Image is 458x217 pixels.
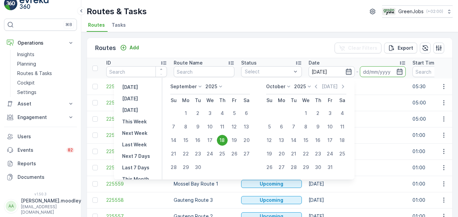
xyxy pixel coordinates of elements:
[122,164,149,171] p: Last 7 Days
[17,51,34,58] p: Insights
[229,108,240,119] div: 5
[15,50,77,59] a: Insights
[325,121,336,132] div: 10
[4,197,77,215] button: AA[PERSON_NAME].moodley[EMAIL_ADDRESS][DOMAIN_NAME]
[300,108,311,119] div: 1
[106,99,167,106] a: 225646
[17,61,36,67] p: Planning
[325,135,336,146] div: 17
[18,147,62,153] p: Events
[276,94,288,106] th: Monday
[229,148,240,159] div: 26
[217,121,228,132] div: 11
[205,121,216,132] div: 10
[18,114,63,121] p: Engagement
[217,135,228,146] div: 18
[228,94,240,106] th: Friday
[205,135,216,146] div: 17
[264,162,275,173] div: 26
[130,44,139,51] p: Add
[216,94,228,106] th: Thursday
[168,135,179,146] div: 14
[412,59,437,66] p: Start Time
[174,59,203,66] p: Route Name
[92,181,98,187] div: Toggle Row Selected
[337,148,348,159] div: 25
[205,108,216,119] div: 3
[241,108,252,119] div: 6
[193,162,203,173] div: 30
[325,162,336,173] div: 31
[122,107,138,114] p: [DATE]
[106,164,167,171] span: 225560
[18,160,74,167] p: Reports
[119,164,152,172] button: Last 7 Days
[335,43,381,53] button: Clear Filters
[337,121,348,132] div: 11
[106,180,167,187] a: 225559
[180,135,191,146] div: 15
[4,192,77,196] span: v 1.50.3
[122,141,147,148] p: Last Week
[92,116,98,122] div: Toggle Row Selected
[241,121,252,132] div: 13
[264,135,275,146] div: 12
[106,83,167,90] span: 225674
[241,135,252,146] div: 20
[122,176,149,183] p: This Month
[4,111,77,124] button: Engagement
[6,201,17,212] div: AA
[309,59,320,66] p: Date
[348,45,377,51] p: Clear Filters
[4,157,77,170] a: Reports
[92,100,98,105] div: Toggle Row Selected
[266,83,285,90] p: October
[21,204,81,215] p: [EMAIL_ADDRESS][DOMAIN_NAME]
[336,94,348,106] th: Saturday
[92,197,98,203] div: Toggle Row Selected
[88,22,105,28] span: Routes
[276,135,287,146] div: 13
[205,83,217,90] p: 2025
[119,83,141,91] button: Yesterday
[112,22,126,28] span: Tasks
[305,176,409,192] td: [DATE]
[300,121,311,132] div: 8
[17,70,52,77] p: Routes & Tasks
[300,135,311,146] div: 15
[106,132,167,139] a: 225562
[106,197,167,203] a: 225558
[356,68,359,76] p: -
[106,66,167,77] input: Search
[92,149,98,154] div: Toggle Row Selected
[17,89,36,96] p: Settings
[119,141,149,149] button: Last Week
[305,143,409,160] td: [DATE]
[313,148,323,159] div: 23
[106,148,167,155] a: 225561
[426,9,443,14] p: ( +02:00 )
[294,83,306,90] p: 2025
[106,59,111,66] p: ID
[241,180,302,188] button: Upcoming
[240,94,253,106] th: Saturday
[122,130,147,137] p: Next Week
[68,147,73,153] p: 82
[15,78,77,88] a: Cockpit
[264,121,275,132] div: 5
[4,170,77,184] a: Documents
[325,148,336,159] div: 24
[382,5,453,18] button: GreenJobs(+02:00)
[18,40,63,46] p: Operations
[21,197,81,204] p: [PERSON_NAME].moodley
[15,88,77,97] a: Settings
[288,162,299,173] div: 28
[325,108,336,119] div: 3
[119,95,141,103] button: Today
[193,135,203,146] div: 16
[106,116,167,122] a: 225645
[288,94,300,106] th: Tuesday
[119,175,152,183] button: This Month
